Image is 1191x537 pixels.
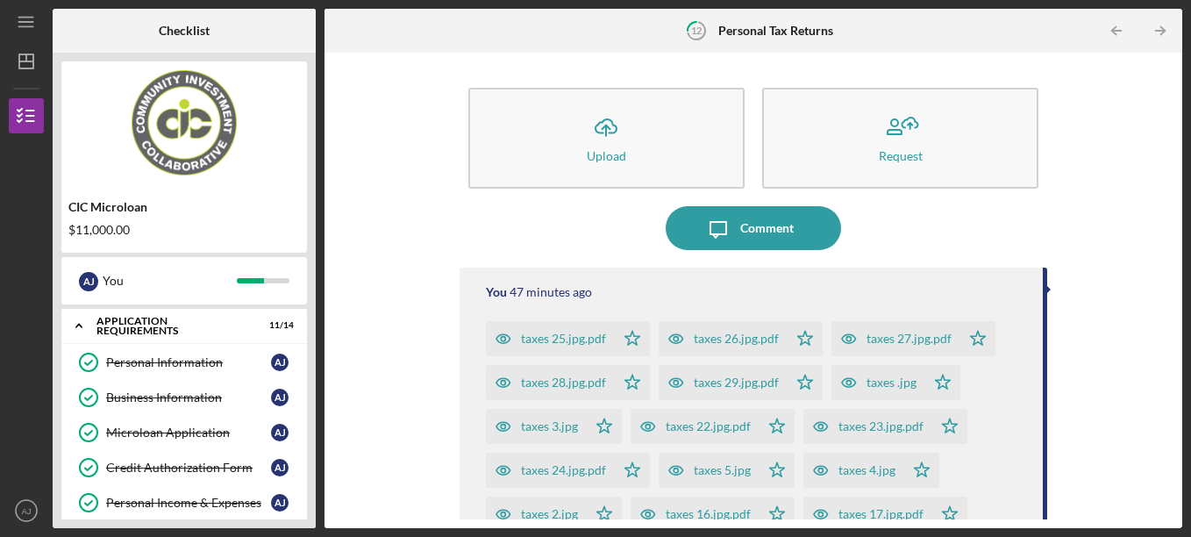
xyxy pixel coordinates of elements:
div: taxes 28.jpg.pdf [521,376,606,390]
div: taxes 4.jpg [838,463,895,477]
div: taxes 25.jpg.pdf [521,332,606,346]
div: A J [271,459,289,476]
div: taxes 24.jpg.pdf [521,463,606,477]
div: $11,000.00 [68,223,300,237]
div: Personal Income & Expenses [106,496,271,510]
button: taxes 25.jpg.pdf [486,321,650,356]
div: Microloan Application [106,426,271,440]
button: taxes 4.jpg [803,453,939,488]
button: taxes 5.jpg [659,453,795,488]
div: taxes 3.jpg [521,419,578,433]
a: Credit Authorization FormAJ [70,450,298,485]
div: Credit Authorization Form [106,461,271,475]
a: Personal InformationAJ [70,345,298,380]
div: taxes 2.jpg [521,507,578,521]
div: A J [271,494,289,512]
div: taxes 26.jpg.pdf [694,332,779,346]
div: Upload [587,149,626,162]
button: Upload [468,88,745,189]
div: A J [79,272,98,291]
button: taxes 16.jpg.pdf [631,497,795,532]
div: taxes 23.jpg.pdf [838,419,924,433]
button: taxes 29.jpg.pdf [659,365,823,400]
button: taxes .jpg [831,365,960,400]
button: taxes 23.jpg.pdf [803,409,967,444]
a: Microloan ApplicationAJ [70,415,298,450]
div: taxes 5.jpg [694,463,751,477]
div: Business Information [106,390,271,405]
button: taxes 3.jpg [486,409,622,444]
div: taxes 22.jpg.pdf [666,419,751,433]
div: A J [271,389,289,406]
button: taxes 2.jpg [486,497,622,532]
b: Checklist [159,24,210,38]
button: Comment [666,206,841,250]
button: taxes 17.jpg.pdf [803,497,967,532]
div: CIC Microloan [68,200,300,214]
div: A J [271,424,289,441]
div: A J [271,354,289,371]
img: Product logo [61,70,307,175]
div: 11 / 14 [262,320,294,331]
a: Personal Income & ExpensesAJ [70,485,298,520]
button: taxes 28.jpg.pdf [486,365,650,400]
div: Request [879,149,923,162]
button: Request [762,88,1038,189]
button: taxes 22.jpg.pdf [631,409,795,444]
button: AJ [9,493,44,528]
div: You [486,285,507,299]
tspan: 12 [690,25,701,36]
div: taxes 17.jpg.pdf [838,507,924,521]
b: Personal Tax Returns [718,24,833,38]
div: APPLICATION REQUIREMENTS [96,316,250,336]
a: Business InformationAJ [70,380,298,415]
div: Personal Information [106,355,271,369]
div: taxes 29.jpg.pdf [694,376,779,390]
div: Comment [740,206,794,250]
button: taxes 27.jpg.pdf [831,321,995,356]
div: You [103,266,237,296]
div: taxes 27.jpg.pdf [867,332,952,346]
button: taxes 24.jpg.pdf [486,453,650,488]
div: taxes 16.jpg.pdf [666,507,751,521]
time: 2025-10-09 14:01 [510,285,592,299]
div: taxes .jpg [867,376,916,390]
button: taxes 26.jpg.pdf [659,321,823,356]
text: AJ [21,506,31,516]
